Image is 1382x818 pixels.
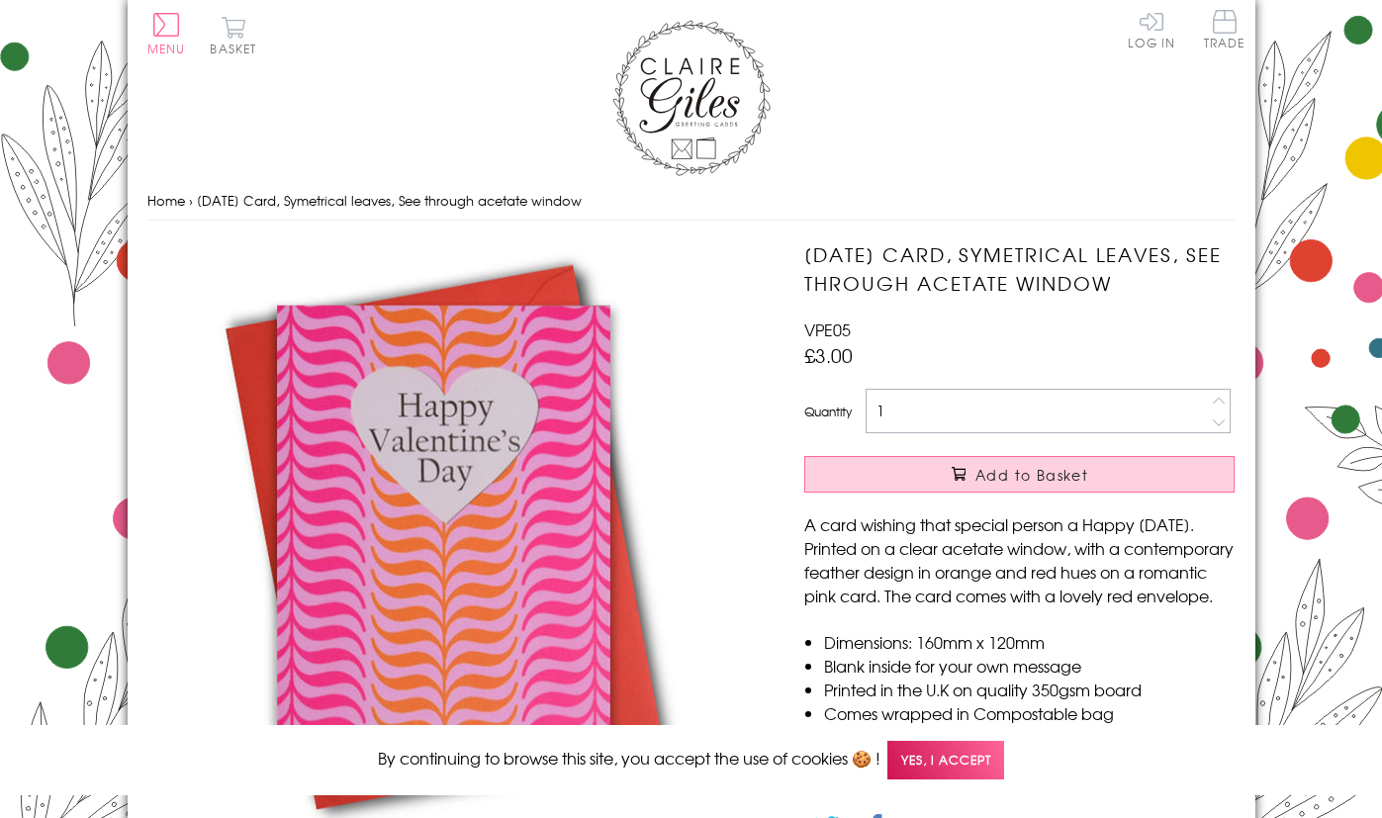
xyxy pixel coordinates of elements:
[804,240,1235,298] h1: [DATE] Card, Symetrical leaves, See through acetate window
[197,191,582,210] span: [DATE] Card, Symetrical leaves, See through acetate window
[804,341,853,369] span: £3.00
[804,403,852,420] label: Quantity
[147,181,1236,222] nav: breadcrumbs
[147,191,185,210] a: Home
[804,318,851,341] span: VPE05
[1128,10,1175,48] a: Log In
[147,13,186,54] button: Menu
[1204,10,1245,52] a: Trade
[824,630,1235,654] li: Dimensions: 160mm x 120mm
[189,191,193,210] span: ›
[824,678,1235,701] li: Printed in the U.K on quality 350gsm board
[804,456,1235,493] button: Add to Basket
[824,701,1235,725] li: Comes wrapped in Compostable bag
[975,465,1088,485] span: Add to Basket
[207,16,261,54] button: Basket
[612,20,771,176] img: Claire Giles Greetings Cards
[887,741,1004,779] span: Yes, I accept
[804,512,1235,607] p: A card wishing that special person a Happy [DATE]. Printed on a clear acetate window, with a cont...
[1204,10,1245,48] span: Trade
[824,654,1235,678] li: Blank inside for your own message
[147,40,186,57] span: Menu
